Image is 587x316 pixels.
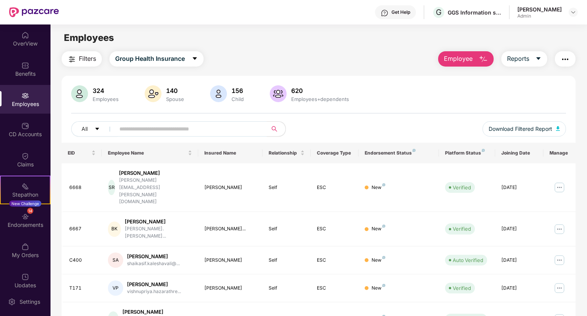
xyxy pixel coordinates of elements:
div: ESC [317,184,353,191]
div: Stepathon [1,191,50,199]
img: svg+xml;base64,PHN2ZyB4bWxucz0iaHR0cDovL3d3dy53My5vcmcvMjAwMC9zdmciIHdpZHRoPSIyNCIgaGVpZ2h0PSIyNC... [561,55,570,64]
div: New [372,184,385,191]
div: [PERSON_NAME] [204,285,256,292]
div: Settings [17,298,42,306]
span: Download Filtered Report [489,125,552,133]
span: Employee [444,54,473,64]
div: [PERSON_NAME] [204,257,256,264]
div: ESC [317,225,353,233]
div: Verified [453,225,471,233]
span: Filters [79,54,96,64]
div: 140 [165,87,186,94]
div: Spouse [165,96,186,102]
img: svg+xml;base64,PHN2ZyB4bWxucz0iaHR0cDovL3d3dy53My5vcmcvMjAwMC9zdmciIHhtbG5zOnhsaW5rPSJodHRwOi8vd3... [270,85,287,102]
div: [PERSON_NAME] [127,253,180,260]
img: svg+xml;base64,PHN2ZyB4bWxucz0iaHR0cDovL3d3dy53My5vcmcvMjAwMC9zdmciIHdpZHRoPSI4IiBoZWlnaHQ9IjgiIH... [413,149,416,152]
img: svg+xml;base64,PHN2ZyBpZD0iVXBkYXRlZCIgeG1sbnM9Imh0dHA6Ly93d3cudzMub3JnLzIwMDAvc3ZnIiB3aWR0aD0iMj... [21,273,29,281]
th: Employee Name [102,143,198,163]
img: manageButton [553,181,566,194]
img: svg+xml;base64,PHN2ZyBpZD0iTXlfT3JkZXJzIiBkYXRhLW5hbWU9Ik15IE9yZGVycyIgeG1sbnM9Imh0dHA6Ly93d3cudz... [21,243,29,251]
div: Employees [91,96,120,102]
img: svg+xml;base64,PHN2ZyB4bWxucz0iaHR0cDovL3d3dy53My5vcmcvMjAwMC9zdmciIHdpZHRoPSI4IiBoZWlnaHQ9IjgiIH... [382,183,385,186]
div: [PERSON_NAME] [122,308,192,316]
div: New [372,225,385,233]
div: Employees+dependents [290,96,351,102]
button: Allcaret-down [71,121,118,137]
img: manageButton [553,223,566,235]
th: Manage [543,143,576,163]
span: G [436,8,442,17]
th: Joining Date [495,143,543,163]
button: Reportscaret-down [501,51,547,67]
div: 156 [230,87,245,94]
div: New [372,257,385,264]
div: ESC [317,285,353,292]
span: caret-down [95,126,100,132]
th: Relationship [263,143,311,163]
div: [DATE] [501,225,537,233]
img: svg+xml;base64,PHN2ZyBpZD0iQmVuZWZpdHMiIHhtbG5zPSJodHRwOi8vd3d3LnczLm9yZy8yMDAwL3N2ZyIgd2lkdGg9Ij... [21,62,29,69]
div: [PERSON_NAME] [125,218,192,225]
img: svg+xml;base64,PHN2ZyB4bWxucz0iaHR0cDovL3d3dy53My5vcmcvMjAwMC9zdmciIHdpZHRoPSI4IiBoZWlnaHQ9IjgiIH... [382,284,385,287]
div: [DATE] [501,257,537,264]
div: T171 [69,285,96,292]
span: Reports [507,54,529,64]
div: VP [108,280,123,296]
img: svg+xml;base64,PHN2ZyBpZD0iRW1wbG95ZWVzIiB4bWxucz0iaHR0cDovL3d3dy53My5vcmcvMjAwMC9zdmciIHdpZHRoPS... [21,92,29,99]
th: Insured Name [198,143,263,163]
div: Child [230,96,245,102]
img: svg+xml;base64,PHN2ZyBpZD0iRW5kb3JzZW1lbnRzIiB4bWxucz0iaHR0cDovL3d3dy53My5vcmcvMjAwMC9zdmciIHdpZH... [21,213,29,220]
img: New Pazcare Logo [9,7,59,17]
span: Group Health Insurance [115,54,185,64]
div: vishnupriya.hazarathre... [127,288,181,295]
div: Auto Verified [453,256,483,264]
div: 14 [27,208,33,214]
div: Get Help [391,9,410,15]
img: svg+xml;base64,PHN2ZyBpZD0iQ0RfQWNjb3VudHMiIGRhdGEtbmFtZT0iQ0QgQWNjb3VudHMiIHhtbG5zPSJodHRwOi8vd3... [21,122,29,130]
div: [PERSON_NAME] [119,169,192,177]
div: [PERSON_NAME][EMAIL_ADDRESS][PERSON_NAME][DOMAIN_NAME] [119,177,192,205]
button: Download Filtered Report [483,121,566,137]
div: 6667 [69,225,96,233]
span: caret-down [535,55,541,62]
img: svg+xml;base64,PHN2ZyB4bWxucz0iaHR0cDovL3d3dy53My5vcmcvMjAwMC9zdmciIHhtbG5zOnhsaW5rPSJodHRwOi8vd3... [210,85,227,102]
div: Self [269,184,305,191]
div: 324 [91,87,120,94]
div: Admin [517,13,562,19]
button: Employee [438,51,494,67]
div: Self [269,285,305,292]
div: New [372,285,385,292]
img: svg+xml;base64,PHN2ZyB4bWxucz0iaHR0cDovL3d3dy53My5vcmcvMjAwMC9zdmciIHdpZHRoPSIyMSIgaGVpZ2h0PSIyMC... [21,182,29,190]
button: search [267,121,286,137]
img: svg+xml;base64,PHN2ZyB4bWxucz0iaHR0cDovL3d3dy53My5vcmcvMjAwMC9zdmciIHdpZHRoPSI4IiBoZWlnaHQ9IjgiIH... [482,149,485,152]
div: GGS Information services private limited [448,9,501,16]
div: [PERSON_NAME] [517,6,562,13]
div: 620 [290,87,351,94]
span: EID [68,150,90,156]
img: svg+xml;base64,PHN2ZyBpZD0iRHJvcGRvd24tMzJ4MzIiIHhtbG5zPSJodHRwOi8vd3d3LnczLm9yZy8yMDAwL3N2ZyIgd2... [570,9,576,15]
img: manageButton [553,282,566,294]
div: ESC [317,257,353,264]
img: svg+xml;base64,PHN2ZyB4bWxucz0iaHR0cDovL3d3dy53My5vcmcvMjAwMC9zdmciIHhtbG5zOnhsaW5rPSJodHRwOi8vd3... [145,85,161,102]
div: New Challenge [9,200,41,207]
img: svg+xml;base64,PHN2ZyB4bWxucz0iaHR0cDovL3d3dy53My5vcmcvMjAwMC9zdmciIHdpZHRoPSI4IiBoZWlnaHQ9IjgiIH... [382,225,385,228]
div: SR [108,180,115,195]
img: svg+xml;base64,PHN2ZyBpZD0iSGVscC0zMngzMiIgeG1sbnM9Imh0dHA6Ly93d3cudzMub3JnLzIwMDAvc3ZnIiB3aWR0aD... [381,9,388,17]
img: svg+xml;base64,PHN2ZyB4bWxucz0iaHR0cDovL3d3dy53My5vcmcvMjAwMC9zdmciIHdpZHRoPSIyNCIgaGVpZ2h0PSIyNC... [67,55,77,64]
img: svg+xml;base64,PHN2ZyB4bWxucz0iaHR0cDovL3d3dy53My5vcmcvMjAwMC9zdmciIHhtbG5zOnhsaW5rPSJodHRwOi8vd3... [71,85,88,102]
img: svg+xml;base64,PHN2ZyB4bWxucz0iaHR0cDovL3d3dy53My5vcmcvMjAwMC9zdmciIHhtbG5zOnhsaW5rPSJodHRwOi8vd3... [479,55,488,64]
div: C400 [69,257,96,264]
button: Group Health Insurancecaret-down [109,51,204,67]
div: BK [108,222,121,237]
div: Endorsement Status [365,150,433,156]
div: [DATE] [501,285,537,292]
th: EID [62,143,102,163]
div: [PERSON_NAME].[PERSON_NAME]... [125,225,192,240]
span: Employee Name [108,150,186,156]
div: Self [269,225,305,233]
span: caret-down [192,55,198,62]
th: Coverage Type [311,143,359,163]
img: manageButton [553,254,566,266]
span: search [267,126,282,132]
div: [PERSON_NAME] [204,184,256,191]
